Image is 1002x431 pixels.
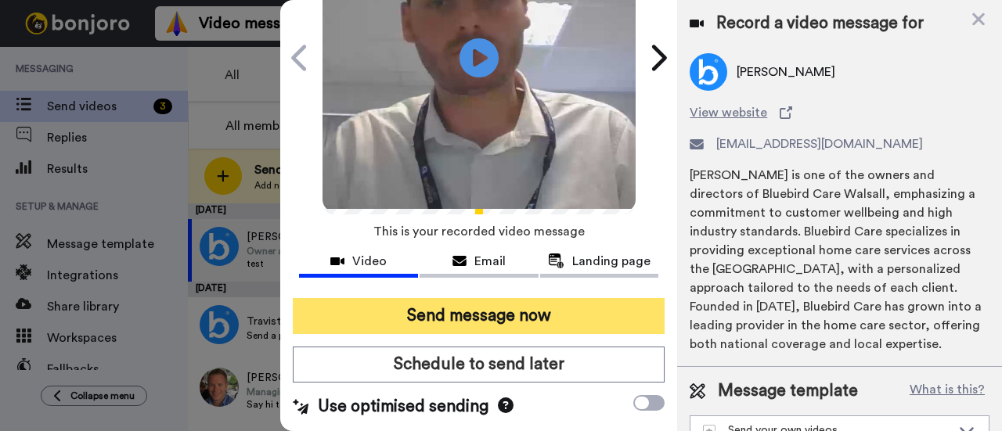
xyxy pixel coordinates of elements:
[690,103,767,122] span: View website
[905,379,989,403] button: What is this?
[690,166,989,354] div: [PERSON_NAME] is one of the owners and directors of Bluebird Care Walsall, emphasizing a commitme...
[716,135,923,153] span: [EMAIL_ADDRESS][DOMAIN_NAME]
[690,103,989,122] a: View website
[352,252,387,271] span: Video
[318,395,488,418] span: Use optimised sending
[373,214,585,249] span: This is your recorded video message
[293,298,665,334] button: Send message now
[293,347,665,383] button: Schedule to send later
[474,252,506,271] span: Email
[718,379,858,403] span: Message template
[572,252,651,271] span: Landing page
